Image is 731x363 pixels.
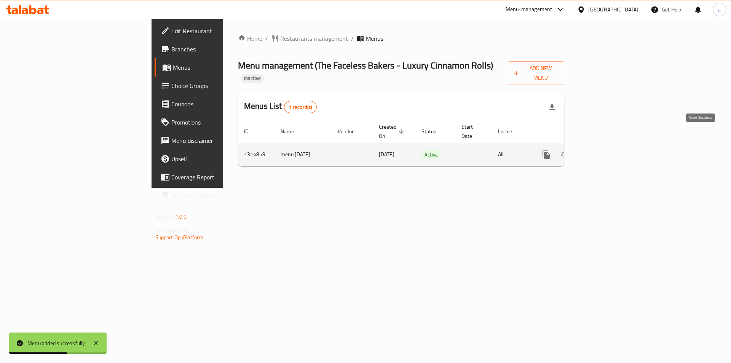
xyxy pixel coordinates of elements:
span: Name [281,127,304,136]
td: - [455,143,492,166]
div: [GEOGRAPHIC_DATA] [588,5,638,14]
span: 1 record(s) [284,104,317,111]
span: Choice Groups [171,81,268,90]
span: Coverage Report [171,173,268,182]
span: Start Date [461,122,483,141]
div: Export file [543,98,561,116]
button: more [537,146,555,164]
span: Menu disclaimer [171,136,268,145]
span: Add New Menu [514,64,559,83]
a: Branches [155,40,274,58]
span: Grocery Checklist [171,191,268,200]
span: Active [421,150,441,159]
a: Menus [155,58,274,77]
span: Version: [155,212,174,222]
a: Promotions [155,113,274,131]
a: Coverage Report [155,168,274,186]
a: Coupons [155,95,274,113]
div: Menu-management [506,5,552,14]
a: Menu disclaimer [155,131,274,150]
span: 1.0.0 [175,212,187,222]
span: [DATE] [379,149,394,159]
a: Grocery Checklist [155,186,274,205]
span: Get support on: [155,225,190,235]
th: Actions [531,120,616,143]
span: Coupons [171,99,268,109]
span: Upsell [171,154,268,163]
span: Branches [171,45,268,54]
div: Menu added successfully [27,339,85,347]
span: Promotions [171,118,268,127]
a: Support.OpsPlatform [155,232,204,242]
a: Choice Groups [155,77,274,95]
span: a [718,5,721,14]
a: Upsell [155,150,274,168]
span: Menus [366,34,383,43]
nav: breadcrumb [238,34,564,43]
table: enhanced table [238,120,616,166]
span: Locale [498,127,522,136]
a: Restaurants management [271,34,348,43]
span: Vendor [338,127,364,136]
span: Menu management ( The Faceless Bakers - Luxury Cinnamon Rolls ) [238,57,493,74]
li: / [351,34,354,43]
span: Menus [173,63,268,72]
a: Edit Restaurant [155,22,274,40]
span: Created On [379,122,406,141]
span: Edit Restaurant [171,26,268,35]
span: ID [244,127,259,136]
td: menu [DATE] [275,143,332,166]
button: Add New Menu [508,61,565,85]
h2: Menus List [244,101,317,113]
span: Status [421,127,446,136]
td: All [492,143,531,166]
span: Restaurants management [280,34,348,43]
